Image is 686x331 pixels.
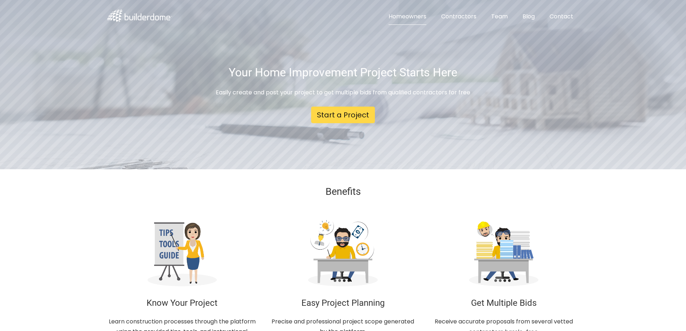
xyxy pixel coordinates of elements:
[107,9,172,22] img: logo.svg
[145,215,220,290] img: homeowners1.png
[107,187,579,197] h2: Benefits
[383,9,432,25] a: Homeowners
[188,66,498,79] h1: Your Home Improvement Project Starts Here
[466,215,541,290] img: homeowners3.png
[429,298,579,308] h4: Get Multiple Bids
[435,9,482,25] a: Contractors
[268,298,418,308] h4: Easy Project Planning
[311,107,375,123] a: Start a Project
[517,9,541,25] a: Blog
[485,9,514,25] a: Team
[544,9,579,25] a: Contact
[305,215,380,290] img: homeowners2.png
[107,298,257,308] h4: Know Your Project
[188,88,498,98] p: Easily create and post your project to get multiple bids from qualiﬁed contractors for free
